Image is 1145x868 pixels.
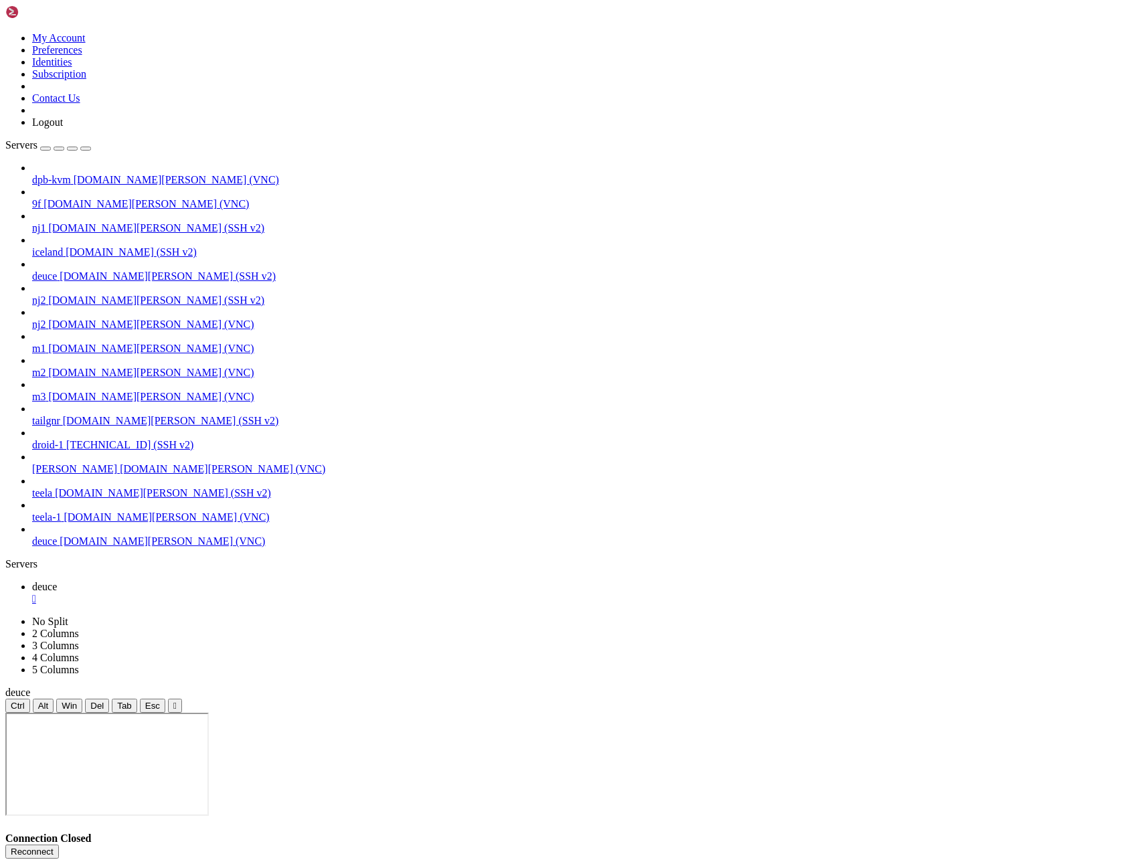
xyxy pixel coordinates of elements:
li: deuce [DOMAIN_NAME][PERSON_NAME] (SSH v2) [32,258,1140,282]
li: m3 [DOMAIN_NAME][PERSON_NAME] (VNC) [32,379,1140,403]
button: Alt [33,699,54,713]
a: dpb-kvm [DOMAIN_NAME][PERSON_NAME] (VNC) [32,174,1140,186]
li: nj2 [DOMAIN_NAME][PERSON_NAME] (VNC) [32,307,1140,331]
a: Preferences [32,44,82,56]
a: [PERSON_NAME] [DOMAIN_NAME][PERSON_NAME] (VNC) [32,463,1140,475]
span: [DOMAIN_NAME][PERSON_NAME] (VNC) [64,511,270,523]
a: Logout [32,116,63,128]
span: deuce [32,535,57,547]
a: My Account [32,32,86,44]
div:  [173,701,177,711]
a: 9f [DOMAIN_NAME][PERSON_NAME] (VNC) [32,198,1140,210]
a: deuce [32,581,1140,605]
span: dpb-kvm [32,174,71,185]
span: nj2 [32,294,46,306]
a: No Split [32,616,68,627]
span: nj1 [32,222,46,234]
li: dpb-kvm [DOMAIN_NAME][PERSON_NAME] (VNC) [32,162,1140,186]
span: [DOMAIN_NAME] (SSH v2) [66,246,197,258]
li: teela [DOMAIN_NAME][PERSON_NAME] (SSH v2) [32,475,1140,499]
span: m2 [32,367,46,378]
a: deuce [DOMAIN_NAME][PERSON_NAME] (VNC) [32,535,1140,547]
span: [DOMAIN_NAME][PERSON_NAME] (VNC) [48,343,254,354]
span: deuce [32,581,57,592]
a: Identities [32,56,72,68]
span: Servers [5,139,37,151]
a: m2 [DOMAIN_NAME][PERSON_NAME] (VNC) [32,367,1140,379]
span: deuce [32,270,57,282]
a: 2 Columns [32,628,79,639]
li: [PERSON_NAME] [DOMAIN_NAME][PERSON_NAME] (VNC) [32,451,1140,475]
a: tailgnr [DOMAIN_NAME][PERSON_NAME] (SSH v2) [32,415,1140,427]
a: nj2 [DOMAIN_NAME][PERSON_NAME] (VNC) [32,319,1140,331]
a: 4 Columns [32,652,79,663]
span: Ctrl [11,701,25,711]
li: droid-1 [TECHNICAL_ID] (SSH v2) [32,427,1140,451]
span: tailgnr [32,415,60,426]
span: teela-1 [32,511,62,523]
button:  [168,699,182,713]
li: nj1 [DOMAIN_NAME][PERSON_NAME] (SSH v2) [32,210,1140,234]
span: [DOMAIN_NAME][PERSON_NAME] (VNC) [48,319,254,330]
span: Tab [117,701,132,711]
span: [DOMAIN_NAME][PERSON_NAME] (VNC) [60,535,265,547]
img: Shellngn [5,5,82,19]
span: Esc [145,701,160,711]
a: iceland [DOMAIN_NAME] (SSH v2) [32,246,1140,258]
span: [DOMAIN_NAME][PERSON_NAME] (SSH v2) [63,415,279,426]
button: Esc [140,699,165,713]
button: Tab [112,699,137,713]
a: nj2 [DOMAIN_NAME][PERSON_NAME] (SSH v2) [32,294,1140,307]
a: 5 Columns [32,664,79,675]
button: Reconnect [5,845,59,859]
li: teela-1 [DOMAIN_NAME][PERSON_NAME] (VNC) [32,499,1140,523]
span: deuce [5,687,30,698]
span: teela [32,487,52,499]
span: [DOMAIN_NAME][PERSON_NAME] (VNC) [43,198,249,209]
span: Del [90,701,104,711]
span: [DOMAIN_NAME][PERSON_NAME] (VNC) [48,367,254,378]
span: [DOMAIN_NAME][PERSON_NAME] (SSH v2) [60,270,276,282]
span: [DOMAIN_NAME][PERSON_NAME] (SSH v2) [48,294,264,306]
span: [DOMAIN_NAME][PERSON_NAME] (SSH v2) [48,222,264,234]
a: teela [DOMAIN_NAME][PERSON_NAME] (SSH v2) [32,487,1140,499]
span: 9f [32,198,41,209]
span: [TECHNICAL_ID] (SSH v2) [66,439,193,450]
a: Servers [5,139,91,151]
li: m2 [DOMAIN_NAME][PERSON_NAME] (VNC) [32,355,1140,379]
span: nj2 [32,319,46,330]
span: [DOMAIN_NAME][PERSON_NAME] (VNC) [48,391,254,402]
span: Win [62,701,77,711]
a: m3 [DOMAIN_NAME][PERSON_NAME] (VNC) [32,391,1140,403]
span: [DOMAIN_NAME][PERSON_NAME] (SSH v2) [55,487,271,499]
span: [DOMAIN_NAME][PERSON_NAME] (VNC) [120,463,325,474]
li: tailgnr [DOMAIN_NAME][PERSON_NAME] (SSH v2) [32,403,1140,427]
a: 3 Columns [32,640,79,651]
span: [DOMAIN_NAME][PERSON_NAME] (VNC) [74,174,279,185]
button: Win [56,699,82,713]
span: [PERSON_NAME] [32,463,117,474]
li: m1 [DOMAIN_NAME][PERSON_NAME] (VNC) [32,331,1140,355]
span: iceland [32,246,63,258]
a:  [32,593,1140,605]
div: Servers [5,558,1140,570]
button: Del [85,699,109,713]
button: Ctrl [5,699,30,713]
span: Connection Closed [5,833,91,844]
a: droid-1 [TECHNICAL_ID] (SSH v2) [32,439,1140,451]
span: Alt [38,701,49,711]
li: iceland [DOMAIN_NAME] (SSH v2) [32,234,1140,258]
li: deuce [DOMAIN_NAME][PERSON_NAME] (VNC) [32,523,1140,547]
a: nj1 [DOMAIN_NAME][PERSON_NAME] (SSH v2) [32,222,1140,234]
a: Contact Us [32,92,80,104]
a: Subscription [32,68,86,80]
span: droid-1 [32,439,64,450]
a: teela-1 [DOMAIN_NAME][PERSON_NAME] (VNC) [32,511,1140,523]
span: m3 [32,391,46,402]
a: m1 [DOMAIN_NAME][PERSON_NAME] (VNC) [32,343,1140,355]
a: deuce [DOMAIN_NAME][PERSON_NAME] (SSH v2) [32,270,1140,282]
span: m1 [32,343,46,354]
li: nj2 [DOMAIN_NAME][PERSON_NAME] (SSH v2) [32,282,1140,307]
li: 9f [DOMAIN_NAME][PERSON_NAME] (VNC) [32,186,1140,210]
